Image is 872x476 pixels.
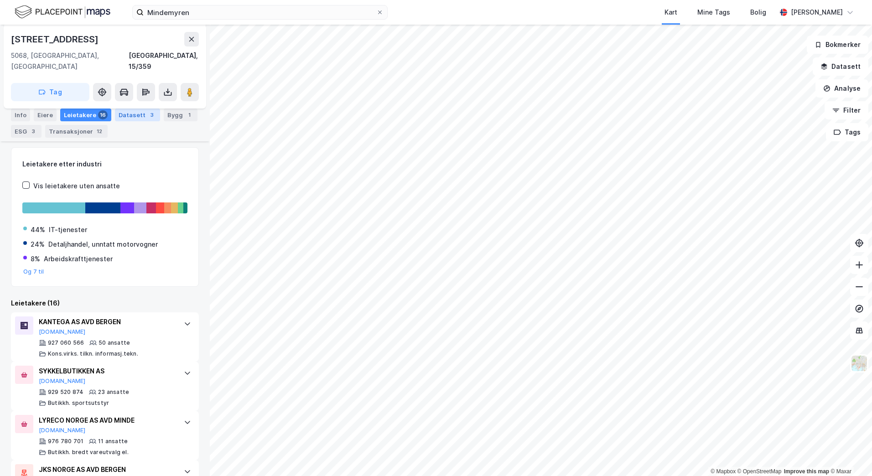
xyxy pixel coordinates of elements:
div: Bygg [164,109,197,121]
div: 3 [147,110,156,119]
div: Vis leietakere uten ansatte [33,181,120,191]
div: JKS NORGE AS AVD BERGEN [39,464,175,475]
div: Transaksjoner [45,125,108,138]
div: Kart [664,7,677,18]
div: 5068, [GEOGRAPHIC_DATA], [GEOGRAPHIC_DATA] [11,50,129,72]
button: Bokmerker [807,36,868,54]
div: 24% [31,239,45,250]
a: Mapbox [711,468,736,475]
div: 23 ansatte [98,388,129,396]
button: Analyse [815,79,868,98]
button: [DOMAIN_NAME] [39,378,86,385]
div: [STREET_ADDRESS] [11,32,100,47]
a: OpenStreetMap [737,468,782,475]
div: 8% [31,254,40,264]
div: 44% [31,224,45,235]
button: [DOMAIN_NAME] [39,427,86,434]
img: logo.f888ab2527a4732fd821a326f86c7f29.svg [15,4,110,20]
div: IT-tjenester [49,224,87,235]
div: [PERSON_NAME] [791,7,843,18]
div: 1 [185,110,194,119]
button: [DOMAIN_NAME] [39,328,86,336]
div: Datasett [115,109,160,121]
div: 929 520 874 [48,388,83,396]
div: Eiere [34,109,57,121]
div: 50 ansatte [99,339,130,347]
iframe: Chat Widget [826,432,872,476]
div: 11 ansatte [98,438,128,445]
div: Bolig [750,7,766,18]
div: 3 [29,127,38,136]
button: Og 7 til [23,268,44,275]
div: Leietakere etter industri [22,159,187,170]
div: 927 060 566 [48,339,84,347]
div: 12 [95,127,104,136]
div: Kons.virks. tilkn. informasj.tekn. [48,350,138,357]
div: ESG [11,125,42,138]
div: Butikkh. sportsutstyr [48,399,109,407]
button: Tag [11,83,89,101]
button: Filter [825,101,868,119]
button: Tags [826,123,868,141]
div: LYRECO NORGE AS AVD MINDE [39,415,175,426]
div: Mine Tags [697,7,730,18]
div: [GEOGRAPHIC_DATA], 15/359 [129,50,199,72]
div: 976 780 701 [48,438,83,445]
div: Detaljhandel, unntatt motorvogner [48,239,158,250]
div: KANTEGA AS AVD BERGEN [39,316,175,327]
div: Butikkh. bredt vareutvalg el. [48,449,129,456]
a: Improve this map [784,468,829,475]
div: Leietakere [60,109,111,121]
div: Kontrollprogram for chat [826,432,872,476]
div: Arbeidskrafttjenester [44,254,113,264]
input: Søk på adresse, matrikkel, gårdeiere, leietakere eller personer [144,5,376,19]
button: Datasett [813,57,868,76]
div: 16 [98,110,108,119]
div: Info [11,109,30,121]
div: SYKKELBUTIKKEN AS [39,366,175,377]
div: Leietakere (16) [11,298,199,309]
img: Z [851,355,868,372]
